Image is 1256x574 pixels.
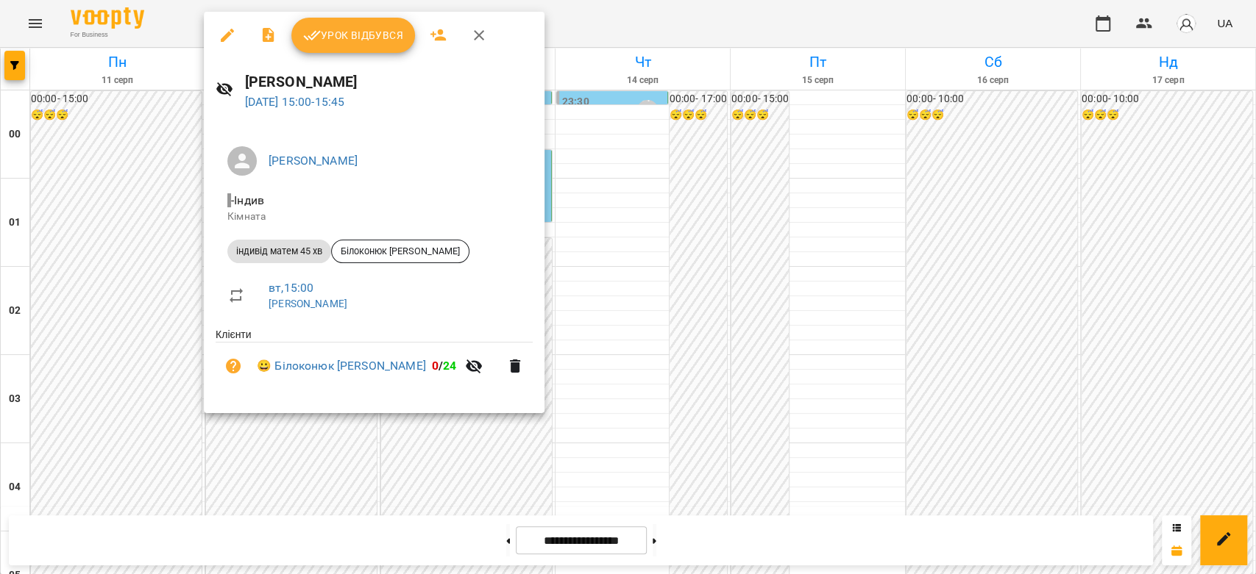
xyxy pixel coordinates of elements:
span: індивід матем 45 хв [227,245,331,258]
span: Білоконюк [PERSON_NAME] [332,245,469,258]
div: Білоконюк [PERSON_NAME] [331,240,469,263]
a: [PERSON_NAME] [269,154,358,168]
a: [DATE] 15:00-15:45 [245,95,345,109]
span: 0 [432,359,439,373]
button: Візит ще не сплачено. Додати оплату? [216,348,251,384]
button: Урок відбувся [291,18,415,53]
ul: Клієнти [216,327,533,395]
b: / [432,359,457,373]
a: вт , 15:00 [269,281,313,295]
p: Кімната [227,209,521,224]
a: 😀 Білоконюк [PERSON_NAME] [257,357,426,375]
a: [PERSON_NAME] [269,298,347,309]
span: - Індив [227,193,267,207]
span: 24 [443,359,456,373]
h6: [PERSON_NAME] [245,71,533,93]
span: Урок відбувся [303,26,403,44]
